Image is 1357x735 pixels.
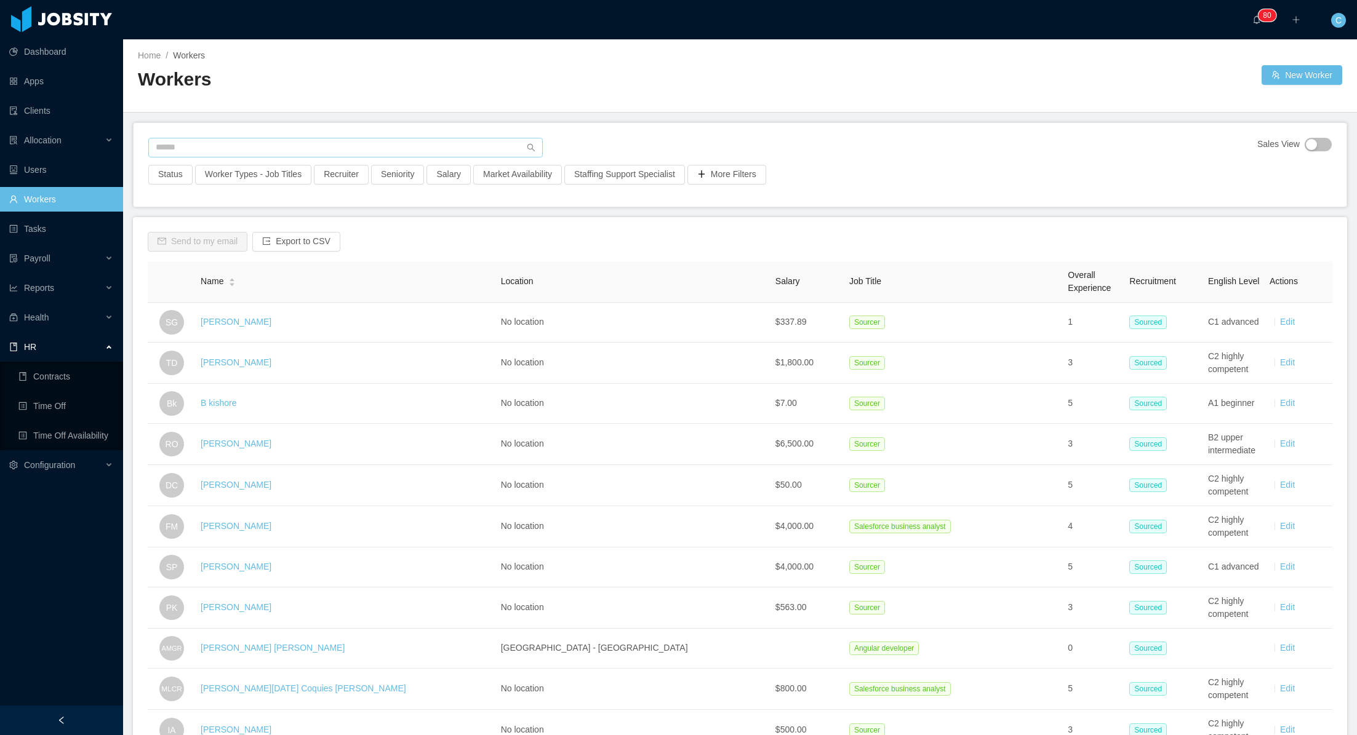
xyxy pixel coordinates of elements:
span: English Level [1208,276,1259,286]
span: Sourced [1129,560,1167,574]
button: icon: usergroup-addNew Worker [1262,65,1342,85]
a: icon: appstoreApps [9,69,113,93]
a: [PERSON_NAME] [201,317,271,327]
span: Health [24,312,49,322]
span: Sourced [1129,316,1167,329]
a: Edit [1280,398,1295,408]
td: C2 highly competent [1203,465,1265,506]
a: [PERSON_NAME] [201,357,271,367]
button: Market Availability [473,165,562,185]
span: Recruitment [1129,276,1175,286]
sup: 80 [1258,9,1276,22]
a: icon: profileTasks [9,217,113,241]
i: icon: medicine-box [9,313,18,322]
td: C2 highly competent [1203,506,1265,547]
td: 3 [1063,587,1124,629]
span: $500.00 [775,725,807,734]
td: 5 [1063,669,1124,710]
span: $800.00 [775,683,807,693]
span: RO [166,432,178,456]
button: Staffing Support Specialist [564,165,685,185]
td: C2 highly competent [1203,343,1265,384]
a: [PERSON_NAME] [PERSON_NAME] [201,643,345,653]
span: Reports [24,283,54,293]
a: [PERSON_NAME] [201,602,271,612]
button: Seniority [371,165,424,185]
td: 3 [1063,343,1124,384]
button: icon: plusMore Filters [687,165,766,185]
td: No location [496,669,771,710]
a: [PERSON_NAME] [201,480,271,490]
td: 0 [1063,629,1124,669]
i: icon: solution [9,136,18,145]
a: Sourced [1129,521,1172,531]
span: Sourced [1129,642,1167,655]
td: 5 [1063,465,1124,506]
span: Sourcer [849,397,885,410]
a: icon: auditClients [9,98,113,123]
span: SG [166,310,178,335]
a: Sourced [1129,398,1172,408]
i: icon: plus [1292,15,1300,24]
span: Sourcer [849,479,885,492]
a: Edit [1280,521,1295,531]
td: C1 advanced [1203,547,1265,587]
a: [PERSON_NAME] [201,521,271,531]
span: Job Title [849,276,881,286]
a: [PERSON_NAME] [201,439,271,448]
a: [PERSON_NAME] [201,562,271,571]
span: Bk [167,391,177,416]
a: Edit [1280,480,1295,490]
a: [PERSON_NAME][DATE] Coquies [PERSON_NAME] [201,683,406,693]
span: Salesforce business analyst [849,682,951,696]
span: Sourcer [849,560,885,574]
span: Sourcer [849,437,885,451]
span: Payroll [24,253,50,263]
span: Workers [173,50,205,60]
a: Sourced [1129,683,1172,693]
span: Sourced [1129,397,1167,410]
td: No location [496,343,771,384]
span: Name [201,275,223,288]
span: Sourced [1129,601,1167,614]
td: No location [496,384,771,424]
td: 1 [1063,303,1124,343]
a: Sourced [1129,357,1172,367]
a: Edit [1280,683,1295,693]
span: $50.00 [775,480,802,490]
a: Edit [1280,725,1295,734]
span: DC [166,473,178,498]
div: Sort [228,276,236,285]
span: Sourced [1129,520,1167,533]
td: No location [496,303,771,343]
td: No location [496,424,771,465]
a: Edit [1280,439,1295,448]
td: B2 upper intermediate [1203,424,1265,465]
span: Sourcer [849,601,885,614]
a: Sourced [1129,725,1172,734]
span: TD [166,351,178,375]
a: Sourced [1129,439,1172,448]
a: Edit [1280,357,1295,367]
a: icon: profileTime Off Availability [18,423,113,448]
td: C2 highly competent [1203,587,1265,629]
a: icon: userWorkers [9,187,113,212]
span: C [1335,13,1342,28]
span: Sourced [1129,479,1167,492]
button: Worker Types - Job Titles [195,165,311,185]
a: Sourced [1129,643,1172,653]
span: PK [166,595,178,620]
span: Actions [1270,276,1298,286]
i: icon: setting [9,461,18,469]
span: $563.00 [775,602,807,612]
p: 8 [1263,9,1267,22]
a: Sourced [1129,562,1172,571]
td: 4 [1063,506,1124,547]
span: $4,000.00 [775,562,814,571]
span: Salesforce business analyst [849,520,951,533]
span: FM [166,514,178,539]
a: icon: robotUsers [9,157,113,182]
span: Sourced [1129,682,1167,696]
span: Sourced [1129,356,1167,370]
span: SP [166,555,178,579]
